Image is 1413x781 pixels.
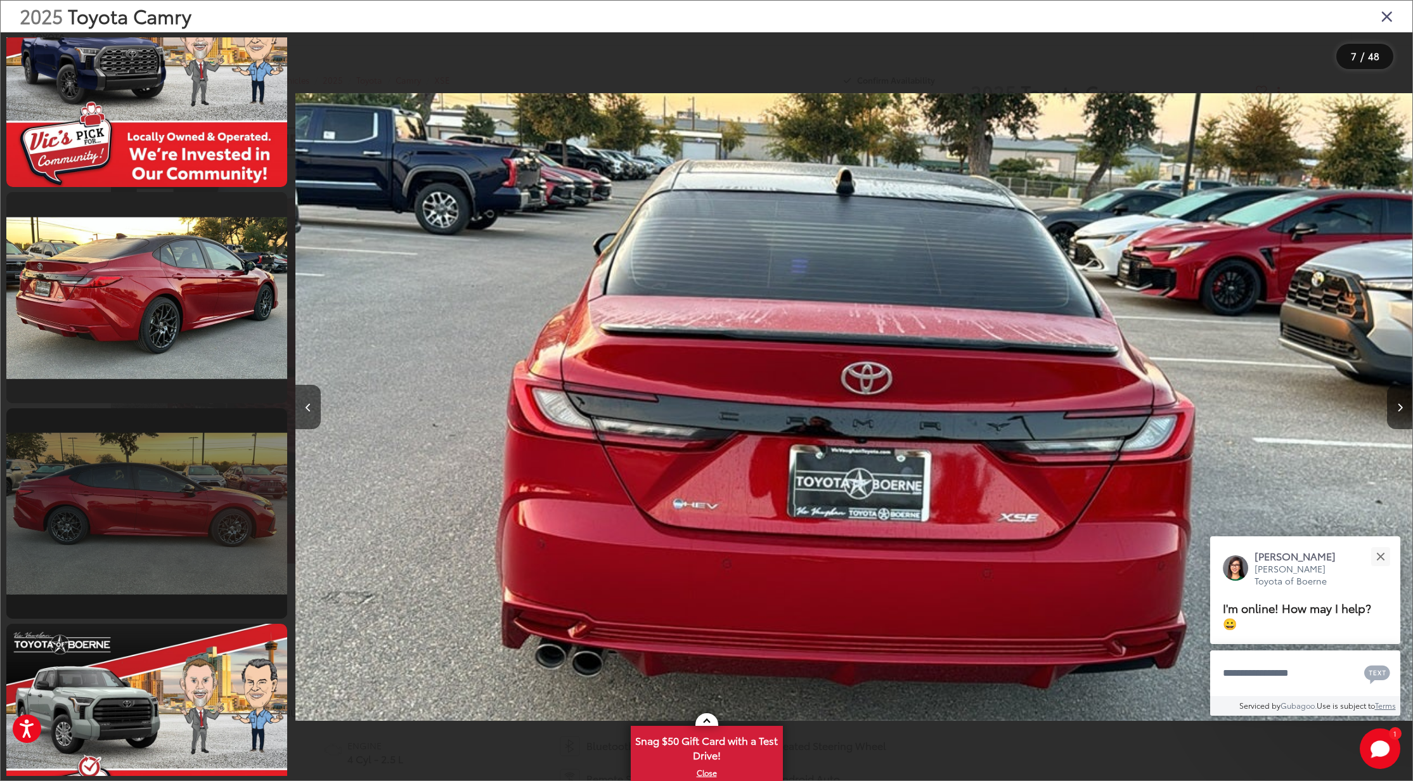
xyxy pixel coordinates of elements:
span: I'm online! How may I help? 😀 [1223,599,1371,631]
button: Previous image [295,385,321,429]
textarea: Type your message [1210,650,1400,696]
img: 2025 Toyota Camry XSE [295,56,1412,759]
svg: Start Chat [1360,728,1400,769]
span: Use is subject to [1317,700,1375,711]
a: Terms [1375,700,1396,711]
span: 1 [1393,730,1397,736]
span: 7 [1351,49,1357,63]
p: [PERSON_NAME] [1255,549,1348,563]
i: Close gallery [1381,8,1393,24]
button: Toggle Chat Window [1360,728,1400,769]
span: Serviced by [1239,700,1281,711]
div: 2025 Toyota Camry XSE 6 [295,56,1412,759]
button: Close [1367,543,1394,570]
div: Close[PERSON_NAME][PERSON_NAME] Toyota of BoerneI'm online! How may I help? 😀Type your messageCha... [1210,536,1400,716]
span: Toyota Camry [68,2,191,29]
img: 2025 Toyota Camry XSE [4,217,290,378]
a: Gubagoo. [1281,700,1317,711]
span: 48 [1368,49,1379,63]
span: 2025 [20,2,63,29]
button: Chat with SMS [1360,659,1394,687]
span: Snag $50 Gift Card with a Test Drive! [632,727,782,766]
button: Next image [1387,385,1412,429]
span: / [1359,52,1365,61]
p: [PERSON_NAME] Toyota of Boerne [1255,563,1348,588]
svg: Text [1364,664,1390,684]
